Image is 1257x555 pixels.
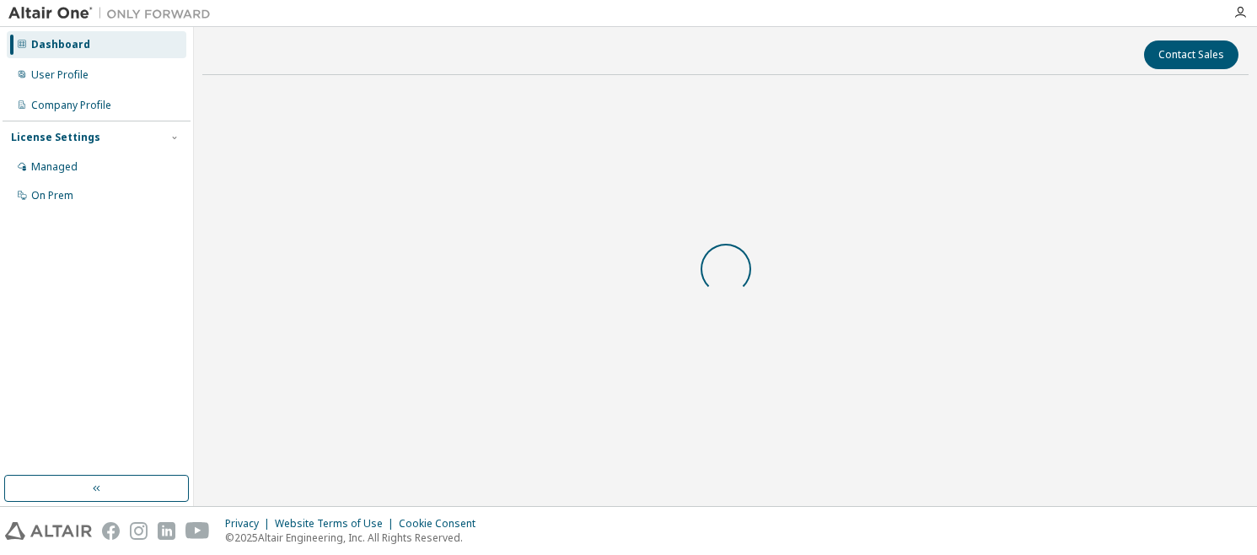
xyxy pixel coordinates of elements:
[130,522,148,540] img: instagram.svg
[225,531,486,545] p: © 2025 Altair Engineering, Inc. All Rights Reserved.
[158,522,175,540] img: linkedin.svg
[8,5,219,22] img: Altair One
[399,517,486,531] div: Cookie Consent
[31,189,73,202] div: On Prem
[185,522,210,540] img: youtube.svg
[31,160,78,174] div: Managed
[31,68,89,82] div: User Profile
[1144,40,1238,69] button: Contact Sales
[225,517,275,531] div: Privacy
[5,522,92,540] img: altair_logo.svg
[275,517,399,531] div: Website Terms of Use
[102,522,120,540] img: facebook.svg
[11,131,100,144] div: License Settings
[31,99,111,112] div: Company Profile
[31,38,90,51] div: Dashboard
